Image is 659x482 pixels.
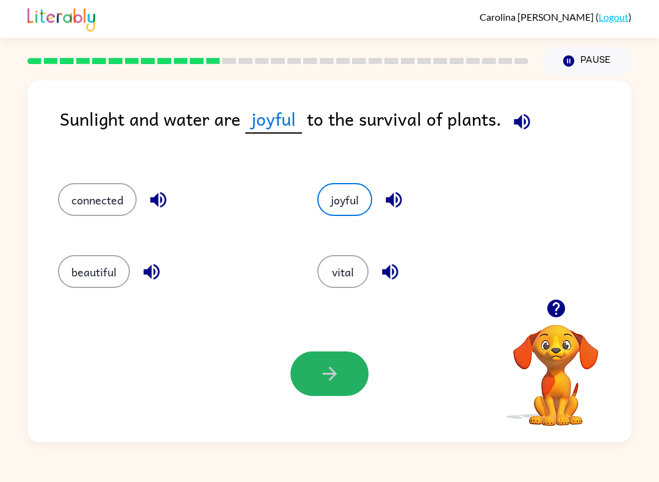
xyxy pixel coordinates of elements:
img: Literably [27,5,95,32]
button: vital [317,255,369,288]
button: beautiful [58,255,130,288]
div: ( ) [480,11,632,23]
button: connected [58,183,137,216]
a: Logout [599,11,628,23]
button: joyful [317,183,372,216]
span: Carolina [PERSON_NAME] [480,11,596,23]
video: Your browser must support playing .mp4 files to use Literably. Please try using another browser. [495,306,617,428]
button: Pause [543,47,632,75]
div: Sunlight and water are to the survival of plants. [60,105,632,159]
span: joyful [245,105,302,134]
